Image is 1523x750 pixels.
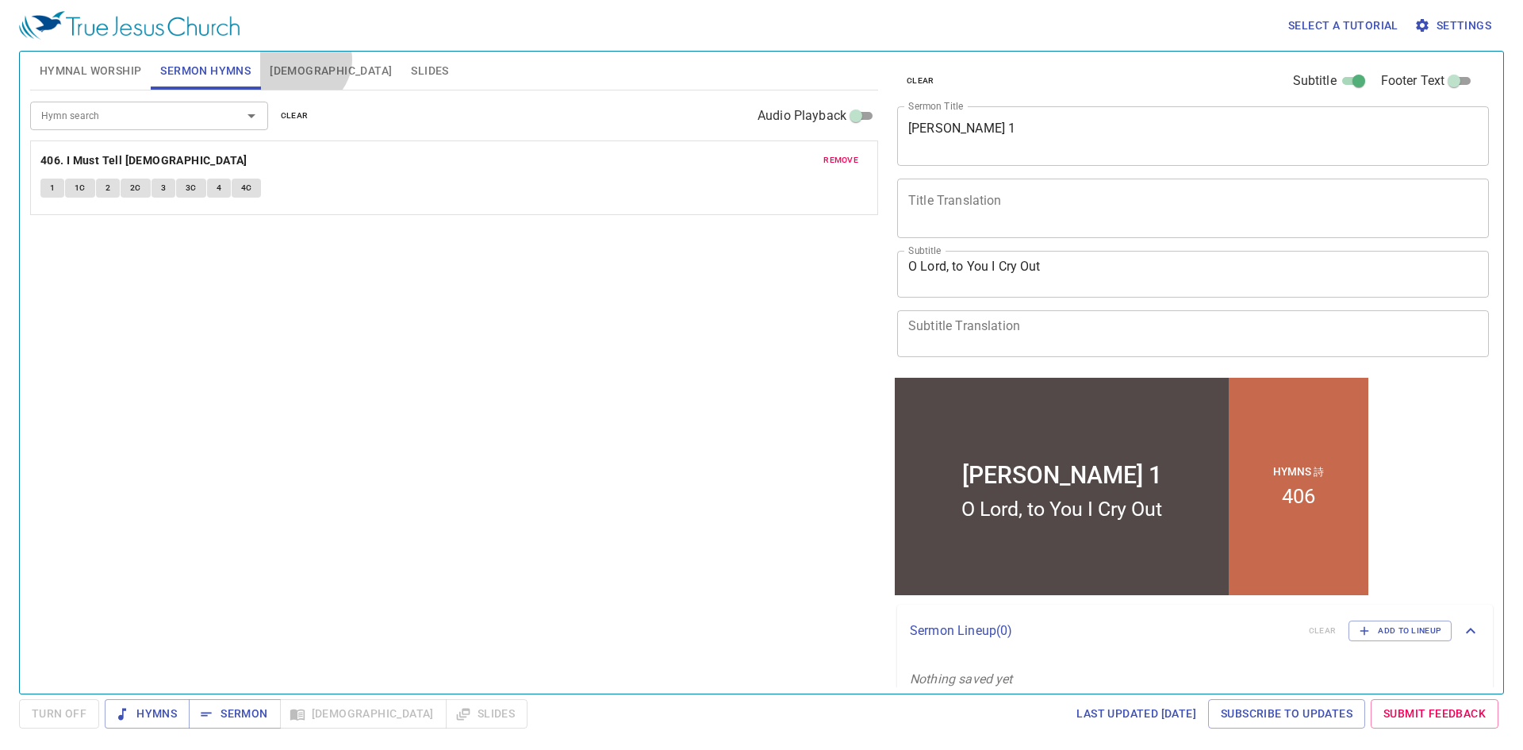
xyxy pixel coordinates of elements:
[1070,699,1203,729] a: Last updated [DATE]
[50,181,55,195] span: 1
[1348,621,1452,641] button: Add to Lineup
[105,181,110,195] span: 2
[105,699,190,729] button: Hymns
[1282,11,1405,40] button: Select a tutorial
[40,179,64,198] button: 1
[1381,71,1445,90] span: Footer Text
[1371,699,1498,729] a: Submit Feedback
[160,61,251,81] span: Sermon Hymns
[897,605,1493,657] div: Sermon Lineup(0)clearAdd to Lineup
[217,181,221,195] span: 4
[1076,704,1196,724] span: Last updated [DATE]
[897,71,944,90] button: clear
[1221,704,1352,724] span: Subscribe to Updates
[19,11,240,40] img: True Jesus Church
[117,704,177,724] span: Hymns
[907,74,934,88] span: clear
[908,259,1478,289] textarea: O Lord, to You I Cry Out
[1383,704,1486,724] span: Submit Feedback
[130,181,141,195] span: 2C
[1418,16,1491,36] span: Settings
[891,374,1372,599] iframe: from-child
[201,704,267,724] span: Sermon
[271,106,318,125] button: clear
[1208,699,1365,729] a: Subscribe to Updates
[823,153,858,167] span: remove
[207,179,231,198] button: 4
[176,179,206,198] button: 3C
[40,151,247,171] b: 406. I Must Tell [DEMOGRAPHIC_DATA]
[270,61,392,81] span: [DEMOGRAPHIC_DATA]
[240,105,263,127] button: Open
[281,109,309,123] span: clear
[1359,624,1441,638] span: Add to Lineup
[189,699,280,729] button: Sermon
[910,671,1013,687] i: Nothing saved yet
[40,151,250,171] button: 406. I Must Tell [DEMOGRAPHIC_DATA]
[411,61,448,81] span: Slides
[121,179,151,198] button: 2C
[40,61,142,81] span: Hymnal Worship
[1293,71,1337,90] span: Subtitle
[96,179,120,198] button: 2
[152,179,175,198] button: 3
[758,106,846,125] span: Audio Playback
[908,121,1478,151] textarea: [PERSON_NAME] 1
[161,181,166,195] span: 3
[1411,11,1498,40] button: Settings
[232,179,262,198] button: 4C
[910,621,1296,640] p: Sermon Lineup ( 0 )
[241,181,252,195] span: 4C
[1288,16,1398,36] span: Select a tutorial
[65,179,95,198] button: 1C
[75,181,86,195] span: 1C
[186,181,197,195] span: 3C
[814,151,868,170] button: remove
